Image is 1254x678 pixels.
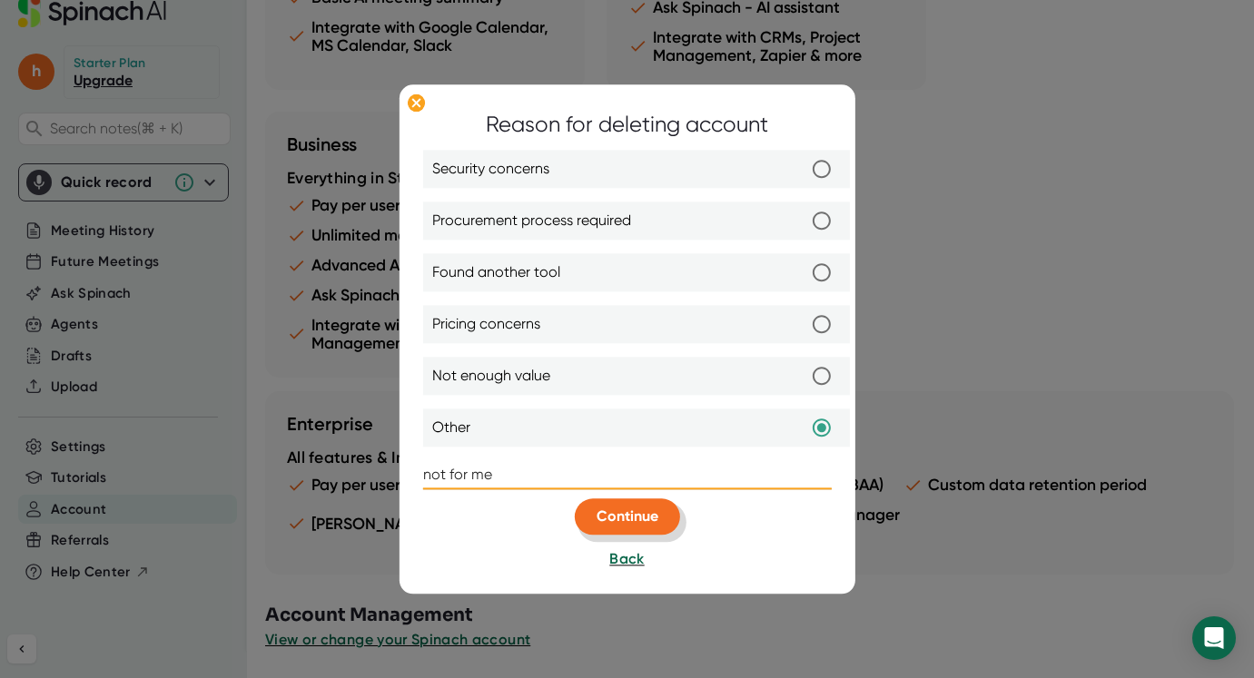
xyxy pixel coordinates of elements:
[432,417,470,438] span: Other
[432,261,560,283] span: Found another tool
[432,365,550,387] span: Not enough value
[423,460,832,489] input: Provide additional detail
[486,108,768,141] div: Reason for deleting account
[432,210,631,231] span: Procurement process required
[1192,616,1236,660] div: Open Intercom Messenger
[575,498,680,535] button: Continue
[432,158,549,180] span: Security concerns
[597,507,658,525] span: Continue
[609,550,644,567] span: Back
[432,313,540,335] span: Pricing concerns
[609,548,644,570] button: Back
